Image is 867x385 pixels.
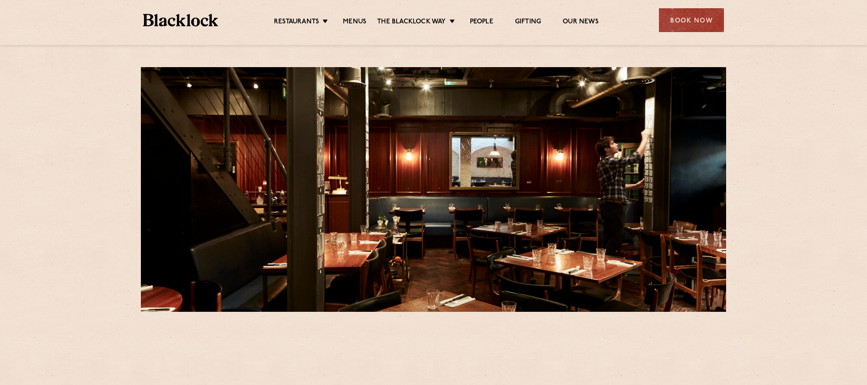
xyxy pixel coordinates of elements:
[343,18,366,27] a: Menus
[274,18,319,27] a: Restaurants
[563,18,599,27] a: Our News
[377,18,446,27] a: The Blacklock Way
[470,18,493,27] a: People
[659,8,724,32] div: Book Now
[515,18,541,27] a: Gifting
[143,14,218,26] img: BL_Textured_Logo-footer-cropped.svg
